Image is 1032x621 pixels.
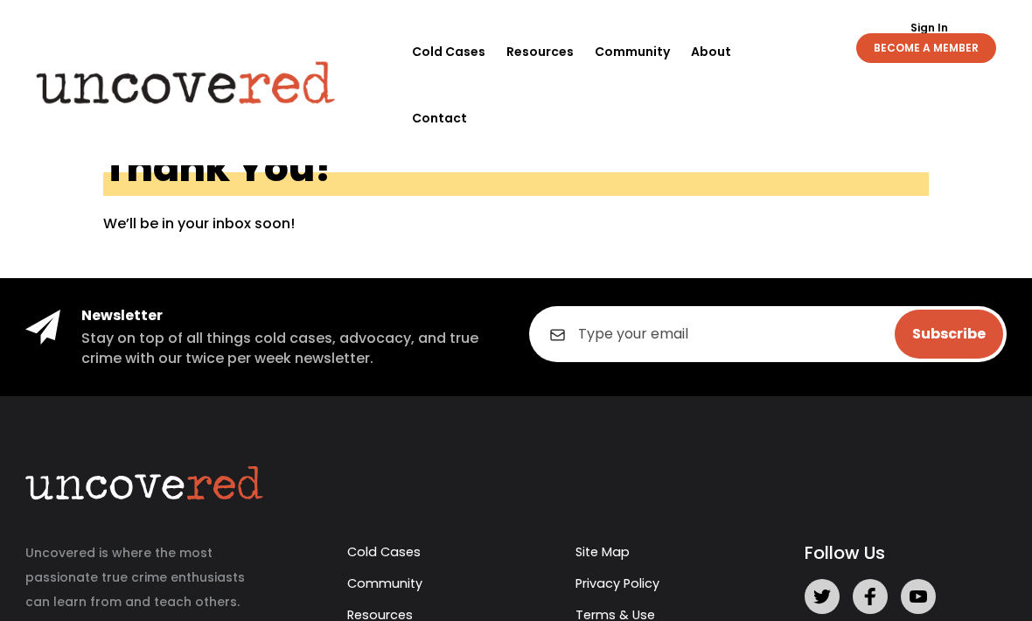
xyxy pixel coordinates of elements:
input: Type your email [529,306,1007,362]
h1: Thank You! [103,148,929,196]
a: BECOME A MEMBER [856,33,996,63]
h4: Newsletter [81,306,503,325]
a: Community [595,18,670,85]
a: Site Map [575,543,630,561]
img: Uncovered logo [22,49,350,115]
a: Cold Cases [347,543,421,561]
a: Contact [412,85,467,151]
h5: Stay on top of all things cold cases, advocacy, and true crime with our twice per week newsletter. [81,329,503,368]
a: Community [347,575,422,592]
a: Sign In [901,23,958,33]
a: Resources [506,18,574,85]
p: We’ll be in your inbox soon! [103,213,929,234]
h5: Follow Us [805,541,1007,565]
input: Subscribe [895,310,1003,359]
a: About [691,18,731,85]
a: Cold Cases [412,18,485,85]
a: Privacy Policy [575,575,659,592]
